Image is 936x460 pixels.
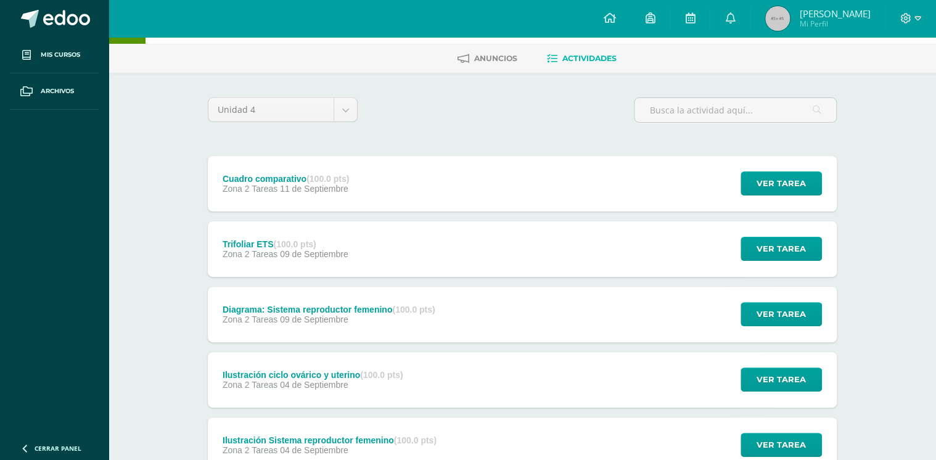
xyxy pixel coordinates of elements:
a: Archivos [10,73,99,110]
span: Zona 2 Tareas [223,184,277,194]
button: Ver tarea [741,302,822,326]
span: [PERSON_NAME] [799,7,870,20]
a: Actividades [547,49,617,68]
div: Cuadro comparativo [223,174,349,184]
img: 45x45 [765,6,790,31]
span: Archivos [41,86,74,96]
div: Ilustración Sistema reproductor femenino [223,435,437,445]
strong: (100.0 pts) [360,370,403,380]
button: Ver tarea [741,171,822,195]
strong: (100.0 pts) [306,174,349,184]
span: Unidad 4 [218,98,324,121]
span: Zona 2 Tareas [223,380,277,390]
span: 11 de Septiembre [280,184,348,194]
span: Ver tarea [757,237,806,260]
span: Anuncios [474,54,517,63]
span: 04 de Septiembre [280,380,348,390]
span: Zona 2 Tareas [223,445,277,455]
span: Mi Perfil [799,18,870,29]
button: Ver tarea [741,368,822,392]
a: Unidad 4 [208,98,357,121]
span: Cerrar panel [35,444,81,453]
span: Zona 2 Tareas [223,249,277,259]
strong: (100.0 pts) [273,239,316,249]
span: Mis cursos [41,50,80,60]
div: Diagrama: Sistema reproductor femenino [223,305,435,314]
span: Ver tarea [757,172,806,195]
a: Mis cursos [10,37,99,73]
span: Actividades [562,54,617,63]
span: Ver tarea [757,433,806,456]
a: Anuncios [458,49,517,68]
span: 09 de Septiembre [280,249,348,259]
div: Trifoliar ETS [223,239,348,249]
span: Ver tarea [757,368,806,391]
strong: (100.0 pts) [394,435,437,445]
strong: (100.0 pts) [392,305,435,314]
button: Ver tarea [741,237,822,261]
span: 09 de Septiembre [280,314,348,324]
span: Zona 2 Tareas [223,314,277,324]
div: Ilustración ciclo ovárico y uterino [223,370,403,380]
span: Ver tarea [757,303,806,326]
span: 04 de Septiembre [280,445,348,455]
button: Ver tarea [741,433,822,457]
input: Busca la actividad aquí... [634,98,836,122]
